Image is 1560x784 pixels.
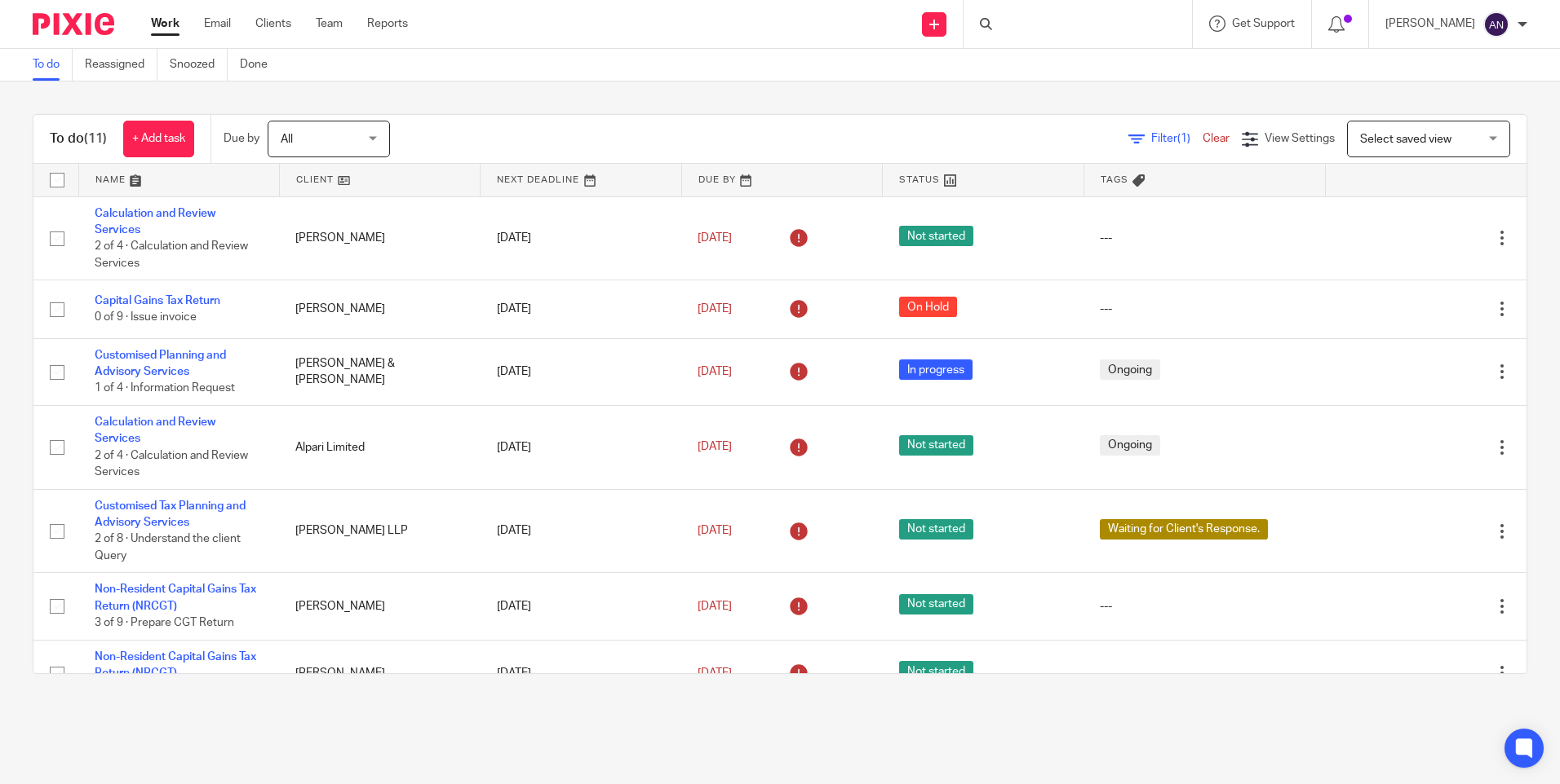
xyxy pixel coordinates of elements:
span: [DATE] [698,303,732,315]
span: Tags [1101,175,1128,184]
img: svg%3E [1483,11,1509,37]
span: [DATE] [698,601,732,612]
div: --- [1100,301,1309,317]
span: On Hold [899,297,957,317]
span: View Settings [1265,133,1335,144]
span: Ongoing [1100,359,1160,380]
span: All [281,134,293,145]
a: Team [316,15,343,32]
td: [PERSON_NAME] [279,196,480,280]
span: Not started [899,226,973,246]
span: Select saved view [1360,134,1451,145]
span: [DATE] [698,525,732,536]
a: Calculation and Review Services [95,208,215,236]
span: [DATE] [698,366,732,377]
a: Non-Resident Capital Gains Tax Return (NRCGT) [95,651,256,679]
span: Filter [1151,133,1203,144]
a: Non-Resident Capital Gains Tax Return (NRCGT) [95,584,256,611]
a: Capital Gains Tax Return [95,295,220,306]
p: [PERSON_NAME] [1385,15,1475,32]
span: Not started [899,661,973,681]
span: 2 of 8 · Understand the client Query [95,534,241,562]
td: [DATE] [481,640,681,707]
span: 2 of 4 · Calculation and Review Services [95,450,248,478]
div: --- [1100,230,1309,246]
a: + Add task [123,121,194,157]
a: Customised Tax Planning and Advisory Services [95,500,246,528]
span: In progress [899,359,973,380]
div: --- [1100,665,1309,681]
span: [DATE] [698,232,732,244]
a: Reassigned [85,49,157,81]
span: Not started [899,519,973,540]
a: Email [204,15,231,32]
a: Calculation and Review Services [95,416,215,444]
td: [DATE] [481,280,681,338]
span: Ongoing [1100,435,1160,456]
a: Work [151,15,179,32]
span: Not started [899,594,973,614]
p: Due by [224,130,259,147]
td: [DATE] [481,196,681,280]
span: Waiting for Client's Response. [1100,519,1268,540]
td: [DATE] [481,573,681,640]
span: 3 of 9 · Prepare CGT Return [95,617,234,628]
a: To do [33,49,73,81]
a: Done [240,49,280,81]
td: [PERSON_NAME] & [PERSON_NAME] [279,338,480,405]
span: 0 of 9 · Issue invoice [95,312,197,324]
span: Not started [899,435,973,456]
a: Reports [367,15,408,32]
td: [PERSON_NAME] LLP [279,489,480,573]
td: Alpari Limited [279,405,480,489]
span: Get Support [1232,18,1295,29]
a: Clients [255,15,291,32]
span: [DATE] [698,442,732,453]
h1: To do [50,130,107,148]
span: [DATE] [698,667,732,679]
td: [DATE] [481,405,681,489]
td: [PERSON_NAME] [279,573,480,640]
div: --- [1100,598,1309,614]
td: [PERSON_NAME] [279,280,480,338]
img: Pixie [33,13,114,35]
td: [DATE] [481,489,681,573]
td: [PERSON_NAME] [279,640,480,707]
a: Clear [1203,133,1230,144]
td: [DATE] [481,338,681,405]
span: (11) [84,132,107,145]
a: Customised Planning and Advisory Services [95,350,226,377]
span: 1 of 4 · Information Request [95,383,235,394]
a: Snoozed [170,49,228,81]
span: 2 of 4 · Calculation and Review Services [95,240,248,269]
span: (1) [1177,133,1190,144]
